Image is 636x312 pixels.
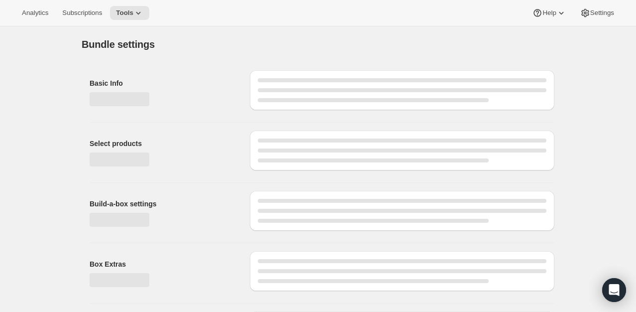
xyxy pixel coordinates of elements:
button: Analytics [16,6,54,20]
button: Tools [110,6,149,20]
h1: Bundle settings [82,38,155,50]
h2: Box Extras [90,259,234,269]
span: Help [542,9,556,17]
span: Subscriptions [62,9,102,17]
button: Settings [574,6,620,20]
span: Tools [116,9,133,17]
span: Settings [590,9,614,17]
h2: Select products [90,139,234,149]
div: Open Intercom Messenger [602,278,626,302]
button: Help [527,6,572,20]
h2: Build-a-box settings [90,199,234,209]
span: Analytics [22,9,48,17]
button: Subscriptions [56,6,108,20]
h2: Basic Info [90,78,234,88]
